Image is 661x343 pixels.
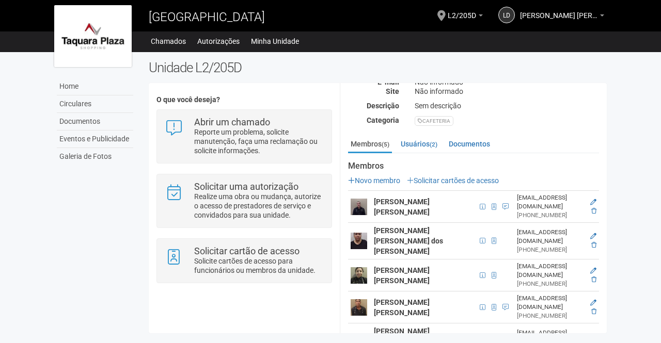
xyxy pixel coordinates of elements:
div: [PHONE_NUMBER] [517,312,583,320]
strong: Descrição [367,102,399,110]
a: Solicitar uma autorização Realize uma obra ou mudança, autorize o acesso de prestadores de serviç... [165,182,323,220]
strong: [PERSON_NAME] [PERSON_NAME] dos [PERSON_NAME] [374,226,443,255]
img: logo.jpg [54,5,132,67]
a: Usuários(2) [398,136,440,152]
a: Circulares [57,95,133,113]
div: CAFETERIA [415,116,453,126]
div: [PHONE_NUMBER] [517,211,583,220]
a: Galeria de Fotos [57,148,133,165]
a: Documentos [446,136,493,152]
strong: Abrir um chamado [194,117,270,127]
div: Sem descrição [407,101,607,110]
a: Editar membro [590,199,596,206]
a: Documentos [57,113,133,130]
p: Realize uma obra ou mudança, autorize o acesso de prestadores de serviço e convidados para sua un... [194,192,324,220]
strong: Membros [348,161,599,171]
div: [EMAIL_ADDRESS][DOMAIN_NAME] [517,228,583,246]
a: Eventos e Publicidade [57,130,133,148]
a: Excluir membro [591,241,596,249]
p: Reporte um problema, solicite manutenção, faça uma reclamação ou solicite informações. [194,127,324,155]
div: [EMAIL_ADDRESS][DOMAIN_NAME] [517,193,583,211]
h4: O que você deseja? [156,96,332,104]
a: Excluir membro [591,276,596,283]
a: Minha Unidade [251,34,299,48]
div: [PHONE_NUMBER] [517,280,583,288]
a: Editar membro [590,299,596,306]
p: Solicite cartões de acesso para funcionários ou membros da unidade. [194,256,324,275]
div: [EMAIL_ADDRESS][DOMAIN_NAME] [517,294,583,312]
a: Ld [498,7,515,23]
img: user.png [351,199,367,215]
strong: [PERSON_NAME] [PERSON_NAME] [374,198,430,216]
a: Excluir membro [591,308,596,315]
span: [GEOGRAPHIC_DATA] [149,10,265,24]
a: Abrir um chamado Reporte um problema, solicite manutenção, faça uma reclamação ou solicite inform... [165,118,323,155]
a: Excluir membro [591,207,596,215]
a: Autorizações [197,34,240,48]
strong: Solicitar cartão de acesso [194,246,300,256]
h2: Unidade L2/205D [149,60,607,75]
strong: Solicitar uma autorização [194,181,298,192]
a: Solicitar cartões de acesso [407,176,499,185]
div: [EMAIL_ADDRESS][DOMAIN_NAME] [517,262,583,280]
a: Membros(5) [348,136,392,153]
small: (2) [430,141,437,148]
span: L2/205D [448,2,476,20]
a: Editar membro [590,233,596,240]
div: Não informado [407,87,607,96]
strong: [PERSON_NAME] [PERSON_NAME] [374,266,430,285]
a: Editar membro [590,267,596,274]
a: Novo membro [348,176,400,185]
img: user.png [351,233,367,249]
a: Home [57,78,133,95]
a: Chamados [151,34,186,48]
a: Editar membro [590,333,596,340]
a: [PERSON_NAME] [PERSON_NAME] [520,13,604,21]
strong: Categoria [367,116,399,124]
span: Liliane da Silva Novy [520,2,597,20]
img: user.png [351,267,367,284]
a: L2/205D [448,13,483,21]
a: Solicitar cartão de acesso Solicite cartões de acesso para funcionários ou membros da unidade. [165,247,323,275]
img: user.png [351,299,367,316]
div: [PHONE_NUMBER] [517,246,583,254]
strong: Site [386,87,399,95]
strong: [PERSON_NAME] [PERSON_NAME] [374,298,430,317]
small: (5) [382,141,389,148]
